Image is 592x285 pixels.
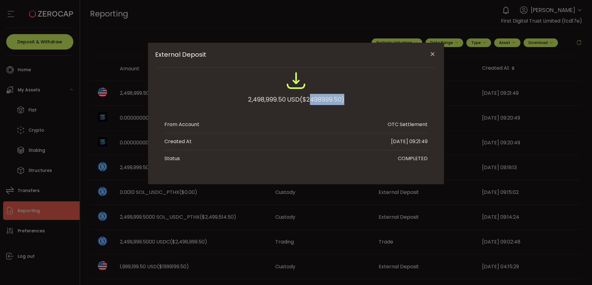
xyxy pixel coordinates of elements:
span: ($2498999.50) [300,94,344,105]
div: External Deposit [148,43,444,184]
iframe: Chat Widget [561,255,592,285]
div: OTC Settlement [388,121,428,128]
div: From Account [164,121,199,128]
span: External Deposit [155,51,409,58]
div: Status [164,155,180,162]
div: COMPLETED [398,155,428,162]
div: 2,498,999.50 USD [248,94,344,105]
div: Created At [164,138,192,145]
button: Close [427,49,438,60]
div: [DATE] 09:21:49 [391,138,428,145]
